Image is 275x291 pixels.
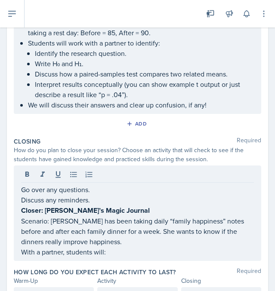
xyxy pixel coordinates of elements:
p: Identify the research question. [35,48,254,58]
p: We will discuss their answers and clear up confusion, if any! [28,100,254,110]
p: Students will work with a partner to identify: [28,38,254,48]
div: Activity [97,276,177,285]
p: Scenario: [PERSON_NAME] records her strength levels before and after taking a rest day: Before = ... [28,17,254,38]
div: Warm-Up [14,276,94,285]
button: Add [124,117,151,130]
span: Required [237,268,261,276]
span: Required [237,137,261,146]
p: Write H₀ and H₁. [35,58,254,69]
p: With a partner, students will: [21,247,254,257]
label: How long do you expect each activity to last? [14,268,176,276]
div: Add [128,120,147,127]
strong: Closer: [PERSON_NAME]’s Magic Journal [21,205,150,215]
div: Closing [181,276,261,285]
div: How do you plan to close your session? Choose an activity that will check to see if the students ... [14,146,261,164]
p: Discuss any reminders. [21,195,254,205]
p: Discuss how a paired-samples test compares two related means. [35,69,254,79]
label: Closing [14,137,40,146]
p: Interpret results conceptually (you can show example t output or just describe a result like “p =... [35,79,254,100]
p: Go over any questions. [21,184,254,195]
p: Scenario: [PERSON_NAME] has been taking daily “family happiness” notes before and after each fami... [21,216,254,247]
